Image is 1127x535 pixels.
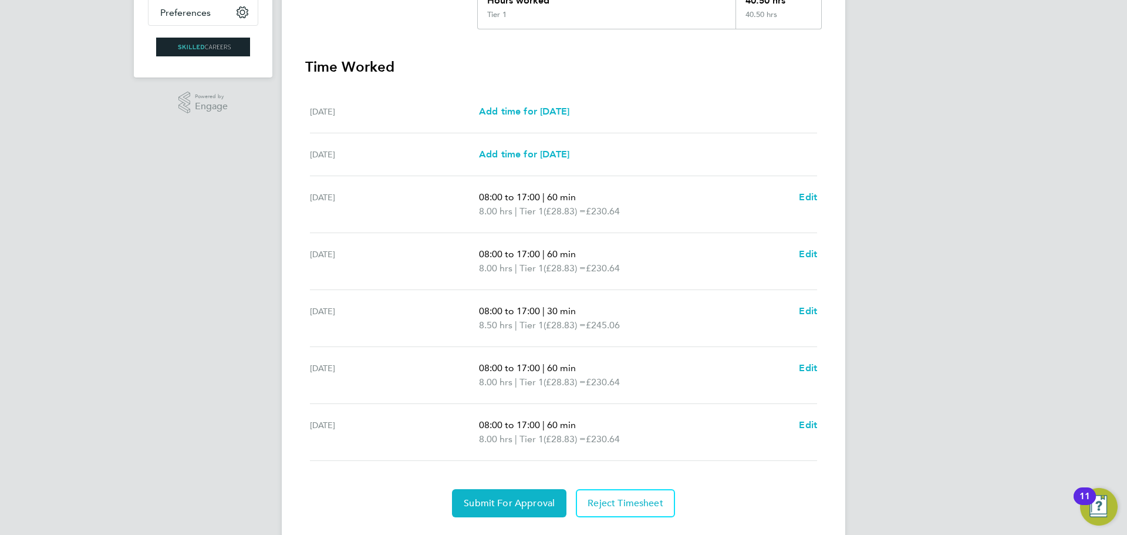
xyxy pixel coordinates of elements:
[799,248,817,260] span: Edit
[479,376,512,388] span: 8.00 hrs
[799,361,817,375] a: Edit
[464,497,555,509] span: Submit For Approval
[479,206,512,217] span: 8.00 hrs
[544,433,586,445] span: (£28.83) =
[519,318,544,332] span: Tier 1
[576,489,675,517] button: Reject Timesheet
[479,319,512,331] span: 8.50 hrs
[799,247,817,261] a: Edit
[310,247,479,275] div: [DATE]
[586,376,620,388] span: £230.64
[799,305,817,317] span: Edit
[547,191,576,203] span: 60 min
[515,206,517,217] span: |
[156,38,250,56] img: skilledcareers-logo-retina.png
[547,248,576,260] span: 60 min
[799,418,817,432] a: Edit
[799,190,817,204] a: Edit
[148,38,258,56] a: Go to home page
[586,206,620,217] span: £230.64
[195,92,228,102] span: Powered by
[519,204,544,218] span: Tier 1
[452,489,566,517] button: Submit For Approval
[544,376,586,388] span: (£28.83) =
[479,147,569,161] a: Add time for [DATE]
[479,106,569,117] span: Add time for [DATE]
[547,419,576,430] span: 60 min
[547,305,576,317] span: 30 min
[1080,488,1118,526] button: Open Resource Center, 11 new notifications
[544,319,586,331] span: (£28.83) =
[542,362,545,374] span: |
[799,362,817,374] span: Edit
[310,105,479,119] div: [DATE]
[479,362,540,374] span: 08:00 to 17:00
[542,191,545,203] span: |
[479,191,540,203] span: 08:00 to 17:00
[515,319,517,331] span: |
[544,263,586,274] span: (£28.83) =
[542,419,545,430] span: |
[479,248,540,260] span: 08:00 to 17:00
[547,362,576,374] span: 60 min
[310,361,479,389] div: [DATE]
[479,419,540,430] span: 08:00 to 17:00
[519,432,544,446] span: Tier 1
[310,190,479,218] div: [DATE]
[588,497,663,509] span: Reject Timesheet
[519,375,544,389] span: Tier 1
[799,304,817,318] a: Edit
[479,105,569,119] a: Add time for [DATE]
[586,319,620,331] span: £245.06
[515,376,517,388] span: |
[519,261,544,275] span: Tier 1
[310,304,479,332] div: [DATE]
[542,248,545,260] span: |
[799,419,817,430] span: Edit
[178,92,228,114] a: Powered byEngage
[586,433,620,445] span: £230.64
[515,433,517,445] span: |
[310,418,479,446] div: [DATE]
[544,206,586,217] span: (£28.83) =
[479,305,540,317] span: 08:00 to 17:00
[310,147,479,161] div: [DATE]
[479,263,512,274] span: 8.00 hrs
[195,102,228,112] span: Engage
[586,263,620,274] span: £230.64
[160,7,211,18] span: Preferences
[799,191,817,203] span: Edit
[479,149,569,160] span: Add time for [DATE]
[515,263,517,274] span: |
[735,10,821,29] div: 40.50 hrs
[487,10,507,19] div: Tier 1
[479,433,512,445] span: 8.00 hrs
[542,305,545,317] span: |
[1079,496,1090,512] div: 11
[305,58,822,76] h3: Time Worked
